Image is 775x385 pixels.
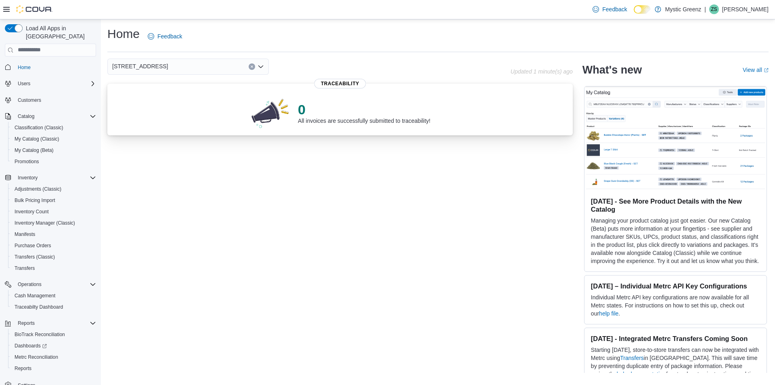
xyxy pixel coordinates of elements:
span: My Catalog (Classic) [15,136,59,142]
span: Metrc Reconciliation [15,354,58,360]
a: help file [599,310,618,317]
span: Traceabilty Dashboard [11,302,96,312]
span: Reports [15,365,31,372]
button: Reports [8,363,99,374]
img: Cova [16,5,52,13]
span: Inventory [18,175,38,181]
div: Zoey Shull [709,4,719,14]
span: Customers [15,95,96,105]
span: Transfers [11,263,96,273]
a: Cash Management [11,291,59,301]
span: Inventory [15,173,96,183]
button: Inventory [15,173,41,183]
span: Inventory Manager (Classic) [15,220,75,226]
span: Dashboards [11,341,96,351]
span: Inventory Count [15,208,49,215]
span: My Catalog (Beta) [11,145,96,155]
span: Manifests [11,229,96,239]
span: Bulk Pricing Import [15,197,55,204]
button: Reports [15,318,38,328]
span: My Catalog (Classic) [11,134,96,144]
span: Catalog [15,112,96,121]
span: Dashboards [15,343,47,349]
span: ZS [711,4,717,14]
button: Catalog [15,112,38,121]
span: Cash Management [15,292,55,299]
h3: [DATE] - Integrated Metrc Transfers Coming Soon [591,335,760,343]
span: Users [18,80,30,87]
button: Transfers [8,263,99,274]
a: Transfers [620,355,644,361]
span: Traceabilty Dashboard [15,304,63,310]
p: Mystic Greenz [665,4,701,14]
a: Inventory Count [11,207,52,217]
button: Promotions [8,156,99,167]
button: Open list of options [258,63,264,70]
span: BioTrack Reconciliation [15,331,65,338]
span: Home [18,64,31,71]
span: Feedback [157,32,182,40]
h1: Home [107,26,140,42]
a: Reports [11,364,35,373]
a: My Catalog (Classic) [11,134,63,144]
button: Users [2,78,99,89]
button: Operations [15,280,45,289]
span: Catalog [18,113,34,120]
a: Transfers [11,263,38,273]
span: Classification (Classic) [15,124,63,131]
span: [STREET_ADDRESS] [112,61,168,71]
a: Transfers (Classic) [11,252,58,262]
a: Classification (Classic) [11,123,67,133]
p: 0 [298,101,430,118]
a: help documentation [617,371,666,377]
span: Reports [15,318,96,328]
h3: [DATE] - See More Product Details with the New Catalog [591,197,760,213]
a: BioTrack Reconciliation [11,330,68,339]
button: My Catalog (Classic) [8,133,99,145]
span: Promotions [15,158,39,165]
button: Operations [2,279,99,290]
h3: [DATE] – Individual Metrc API Key Configurations [591,282,760,290]
p: Updated 1 minute(s) ago [511,68,573,75]
button: Inventory Count [8,206,99,217]
h2: What's new [582,63,642,76]
p: [PERSON_NAME] [722,4,769,14]
button: Classification (Classic) [8,122,99,133]
span: Reports [11,364,96,373]
button: Customers [2,94,99,106]
a: Home [15,63,34,72]
img: 0 [249,97,291,129]
p: Individual Metrc API key configurations are now available for all Metrc states. For instructions ... [591,293,760,318]
button: Adjustments (Classic) [8,183,99,195]
span: Operations [15,280,96,289]
a: Manifests [11,229,38,239]
span: My Catalog (Beta) [15,147,54,154]
a: View allExternal link [743,67,769,73]
a: Traceabilty Dashboard [11,302,66,312]
span: Adjustments (Classic) [11,184,96,194]
button: Metrc Reconciliation [8,351,99,363]
button: Manifests [8,229,99,240]
a: Feedback [589,1,630,17]
span: Load All Apps in [GEOGRAPHIC_DATA] [23,24,96,40]
a: Dashboards [8,340,99,351]
button: Inventory [2,172,99,183]
button: Clear input [249,63,255,70]
button: Reports [2,318,99,329]
span: Cash Management [11,291,96,301]
span: BioTrack Reconciliation [11,330,96,339]
a: Metrc Reconciliation [11,352,61,362]
a: Promotions [11,157,42,166]
button: My Catalog (Beta) [8,145,99,156]
a: Inventory Manager (Classic) [11,218,78,228]
span: Purchase Orders [11,241,96,250]
span: Transfers [15,265,35,271]
span: Metrc Reconciliation [11,352,96,362]
span: Customers [18,97,41,103]
span: Bulk Pricing Import [11,196,96,205]
button: Purchase Orders [8,240,99,251]
a: Feedback [145,28,185,44]
button: Cash Management [8,290,99,301]
button: Catalog [2,111,99,122]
